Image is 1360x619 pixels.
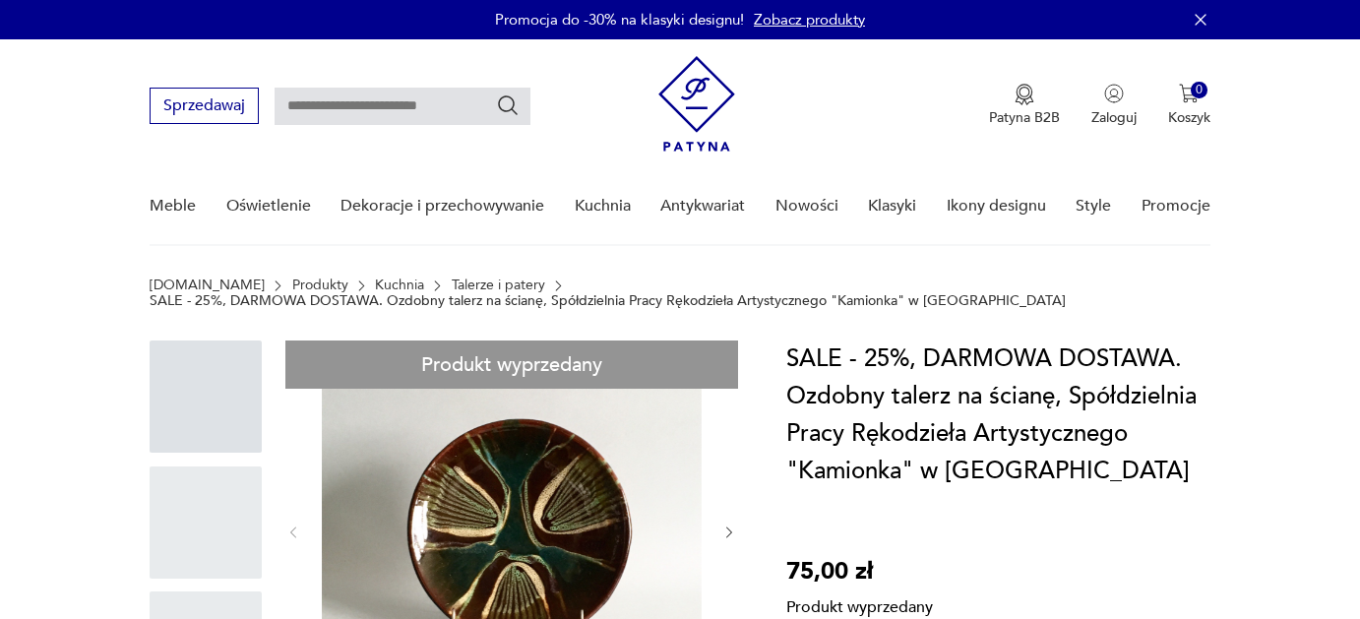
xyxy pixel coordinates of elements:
[1168,108,1210,127] p: Koszyk
[1076,168,1111,244] a: Style
[150,100,259,114] a: Sprzedawaj
[989,108,1060,127] p: Patyna B2B
[989,84,1060,127] a: Ikona medaluPatyna B2B
[658,56,735,152] img: Patyna - sklep z meblami i dekoracjami vintage
[1168,84,1210,127] button: 0Koszyk
[452,278,545,293] a: Talerze i patery
[1191,82,1207,98] div: 0
[1142,168,1210,244] a: Promocje
[1015,84,1034,105] img: Ikona medalu
[150,168,196,244] a: Meble
[754,10,865,30] a: Zobacz produkty
[495,10,744,30] p: Promocja do -30% na klasyki designu!
[786,590,933,618] p: Produkt wyprzedany
[375,278,424,293] a: Kuchnia
[150,88,259,124] button: Sprzedawaj
[1091,108,1137,127] p: Zaloguj
[786,553,933,590] p: 75,00 zł
[340,168,544,244] a: Dekoracje i przechowywanie
[1179,84,1199,103] img: Ikona koszyka
[947,168,1046,244] a: Ikony designu
[775,168,838,244] a: Nowości
[660,168,745,244] a: Antykwariat
[868,168,916,244] a: Klasyki
[496,93,520,117] button: Szukaj
[575,168,631,244] a: Kuchnia
[226,168,311,244] a: Oświetlenie
[989,84,1060,127] button: Patyna B2B
[1091,84,1137,127] button: Zaloguj
[150,278,265,293] a: [DOMAIN_NAME]
[150,293,1066,309] p: SALE - 25%, DARMOWA DOSTAWA. Ozdobny talerz na ścianę, Spółdzielnia Pracy Rękodzieła Artystyczneg...
[786,340,1210,490] h1: SALE - 25%, DARMOWA DOSTAWA. Ozdobny talerz na ścianę, Spółdzielnia Pracy Rękodzieła Artystyczneg...
[1104,84,1124,103] img: Ikonka użytkownika
[292,278,348,293] a: Produkty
